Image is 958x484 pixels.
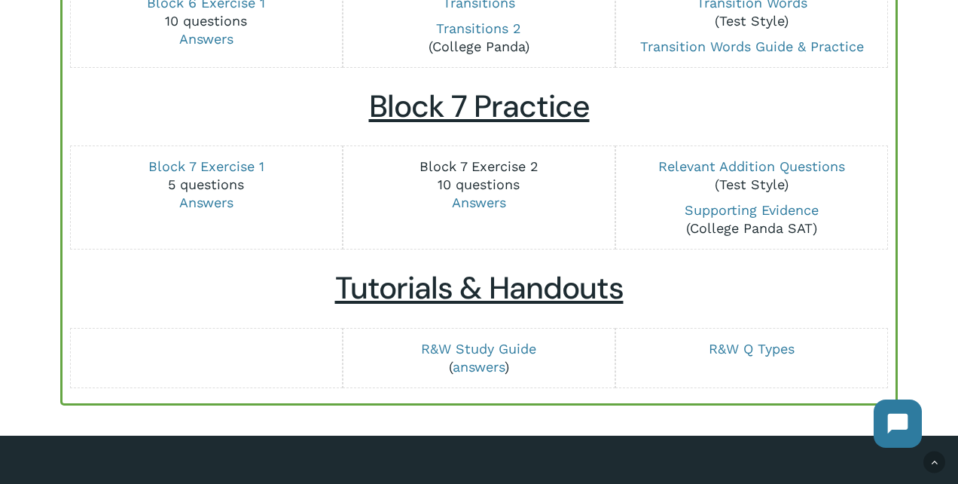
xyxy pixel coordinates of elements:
[624,158,880,194] p: (Test Style)
[859,384,937,463] iframe: Chatbot
[624,201,880,237] p: (College Panda SAT)
[148,158,264,174] a: Block 7 Exercise 1
[452,195,506,210] a: Answers
[658,158,845,174] a: Relevant Addition Questions
[78,158,334,212] p: 5 questions
[179,195,233,210] a: Answers
[453,359,505,375] a: answers
[369,87,590,127] u: Block 7 Practice
[421,341,536,357] a: R&W Study Guide
[685,202,819,218] a: Supporting Evidence
[352,20,607,56] p: (College Panda)
[709,341,795,357] a: R&W Q Types
[352,158,607,212] p: 10 questions
[179,31,233,47] a: Answers
[352,340,607,376] p: ( )
[436,20,521,36] a: Transitions 2
[640,38,864,54] a: Transition Words Guide & Practice
[335,268,624,308] u: Tutorials & Handouts
[420,158,538,174] a: Block 7 Exercise 2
